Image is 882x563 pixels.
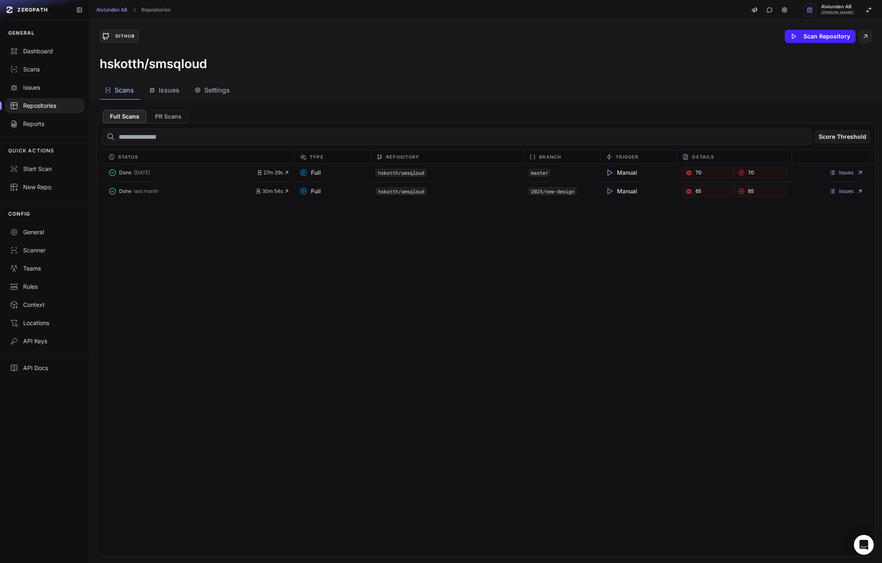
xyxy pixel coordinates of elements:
div: Open Intercom Messenger [854,535,874,555]
a: 65 [734,185,787,197]
a: 65 [682,185,734,197]
div: Context [10,301,79,309]
a: 70 [734,167,787,178]
span: Scans [115,85,134,95]
div: Done [DATE] 27m 29s Full hskotth/smsqloud master Manual 70 70 Issues [97,164,875,182]
span: [PERSON_NAME] [821,11,854,15]
span: [DATE] [134,169,150,176]
code: hskotth/smsqloud [376,169,426,176]
div: New Repo [10,183,79,191]
a: Issues [829,188,863,195]
p: CONFIG [8,211,30,217]
div: Reports [10,120,79,128]
span: Settings [204,85,230,95]
div: Status [103,150,295,163]
button: 27m 29s [257,169,289,176]
div: Start Scan [10,165,79,173]
span: ZEROPATH [17,7,48,13]
div: Scans [10,65,79,74]
a: 70 [682,167,734,178]
button: Scan Repository [785,30,856,43]
div: Dashboard [10,47,79,55]
div: Type [294,150,371,163]
div: Scanner [10,246,79,254]
span: Manual [605,187,637,195]
a: 2025/new-design [531,188,574,195]
div: Trigger [600,150,677,163]
span: 65 [696,188,701,195]
div: Repositories [10,102,79,110]
code: hskotth/smsqloud [376,188,426,195]
span: Done [119,188,131,195]
a: master [531,169,548,176]
div: Locations [10,319,79,327]
span: 70 [748,169,754,176]
span: Alvlunden AB [821,5,854,9]
span: 65 [748,188,754,195]
span: 70 [696,169,702,176]
div: Details [677,150,792,163]
span: Done [119,169,131,176]
a: Repositories [141,7,170,13]
button: PR Scans [148,110,189,123]
div: GitHub [112,33,138,40]
div: API Docs [10,364,79,372]
span: Issues [159,85,179,95]
button: Score Threshold [815,130,870,143]
div: General [10,228,79,236]
span: Manual [605,169,637,177]
div: Done last month 30m 54s Full hskotth/smsqloud 2025/new-design Manual 65 65 Issues [97,182,875,200]
div: Branch [524,150,600,163]
div: Repository [371,150,524,163]
button: Full Scans [103,110,146,123]
svg: chevron right, [131,7,137,13]
p: QUICK ACTIONS [8,147,55,154]
button: 30m 54s [256,188,289,195]
div: API Keys [10,337,79,345]
a: Alvlunden AB [96,7,127,13]
nav: breadcrumb [96,7,170,13]
p: GENERAL [8,30,35,36]
span: last month [134,188,158,195]
button: Done last month [108,185,256,197]
a: Issues [829,169,863,176]
h3: hskotth/smsqloud [100,56,207,71]
span: Full [299,187,321,195]
div: Teams [10,264,79,273]
a: ZEROPATH [3,3,69,17]
div: Rules [10,283,79,291]
div: Issues [10,83,79,92]
span: Full [299,169,321,177]
button: Done [DATE] [108,167,257,178]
